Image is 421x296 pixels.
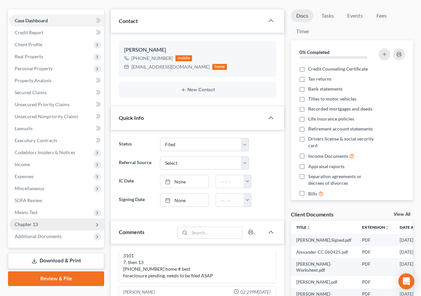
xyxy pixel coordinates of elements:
span: Credit Counseling Certificate [308,66,368,72]
span: Executory Contracts [15,138,57,143]
span: Comments [119,229,144,235]
td: PDF [357,258,394,276]
td: PDF [357,234,394,246]
a: Credit Report [9,27,104,39]
span: Retirement account statements [308,126,373,132]
a: View All [394,212,410,217]
span: Appraisal reports [308,163,344,170]
a: Unsecured Priority Claims [9,99,104,111]
span: 02:29PM[DATE] [240,289,271,295]
span: Bank statements [308,86,342,92]
a: Property Analysis [9,75,104,87]
input: Search... [190,227,243,238]
span: Lawsuits [15,126,33,131]
span: Separation agreements or decrees of divorces [308,173,377,186]
a: Titleunfold_more [296,225,311,230]
span: Miscellaneous [15,185,44,191]
span: Quick Info [119,115,144,121]
span: Unsecured Priority Claims [15,102,70,107]
a: Download & Print [8,253,104,269]
span: Credit Report [15,30,43,35]
a: SOFA Review [9,194,104,206]
strong: 0% Completed [300,49,329,55]
a: Timer [291,25,315,38]
div: [PHONE_NUMBER] [131,55,173,62]
div: 3101 7, then 13 [PHONE_NUMBER] home # best foreclosure pending, needs to be filed ASAP [123,252,272,279]
a: None [160,175,209,188]
input: -- : -- [216,175,244,188]
span: Means Test [15,209,38,215]
span: Contact [119,18,138,24]
i: unfold_more [385,226,389,230]
span: Client Profile [15,42,42,47]
label: Referral Source [115,156,156,170]
a: Tasks [316,9,339,22]
a: Docs [291,9,314,22]
a: Fees [371,9,392,22]
button: New Contact [124,87,271,93]
div: [EMAIL_ADDRESS][DOMAIN_NAME] [131,64,210,70]
a: Executory Contracts [9,135,104,147]
td: [PERSON_NAME].pdf [291,276,357,288]
td: [PERSON_NAME]-Worksheet.pdf [291,258,357,276]
span: Personal Property [15,66,53,71]
div: [PERSON_NAME] [124,46,271,54]
td: Alexander-CC.060425.pdf [291,246,357,258]
label: Signing Date [115,193,156,207]
a: None [160,194,209,206]
td: PDF [357,276,394,288]
span: Bills [308,190,317,197]
span: Expenses [15,173,34,179]
span: Case Dashboard [15,18,48,23]
a: Extensionunfold_more [362,225,389,230]
span: Life insurance policies [308,116,354,122]
a: Review & File [8,271,104,286]
span: Additional Documents [15,233,62,239]
div: Open Intercom Messenger [398,273,414,289]
div: Client Documents [291,211,333,218]
a: Unsecured Nonpriority Claims [9,111,104,123]
span: Income [15,161,30,167]
span: Codebtors Insiders & Notices [15,149,75,155]
span: Unsecured Nonpriority Claims [15,114,78,119]
input: -- : -- [216,194,244,206]
span: SOFA Review [15,197,42,203]
span: Real Property [15,54,43,59]
a: Secured Claims [9,87,104,99]
div: mobile [175,55,192,61]
a: Lawsuits [9,123,104,135]
label: IC Date [115,175,156,188]
i: unfold_more [307,226,311,230]
span: Chapter 13 [15,221,38,227]
td: PDF [357,246,394,258]
div: home [212,64,227,70]
a: Events [342,9,368,22]
span: Property Analysis [15,78,52,83]
span: Tax returns [308,76,331,82]
div: [PERSON_NAME] [123,289,155,295]
span: Recorded mortgages and deeds [308,106,372,112]
span: Drivers license & social security card [308,136,377,149]
span: Income Documents [308,153,348,159]
a: Case Dashboard [9,15,104,27]
span: Titles to motor vehicles [308,96,356,102]
span: Secured Claims [15,90,47,95]
td: [PERSON_NAME].Signed.pdf [291,234,357,246]
label: Status [115,138,156,151]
